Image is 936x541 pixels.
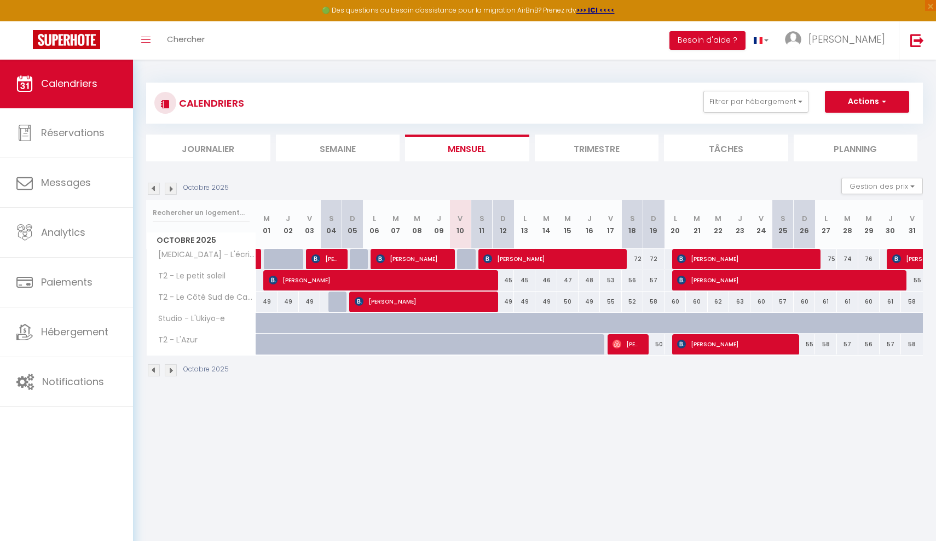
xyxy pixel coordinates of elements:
abbr: L [824,213,828,224]
button: Gestion des prix [841,178,923,194]
li: Mensuel [405,135,529,161]
div: 72 [643,249,665,269]
div: 61 [880,292,901,312]
a: ... [PERSON_NAME] [777,21,899,60]
div: 58 [815,334,836,354]
div: 60 [686,292,707,312]
span: [PERSON_NAME] [269,270,489,290]
th: 10 [449,200,471,249]
span: Notifications [42,375,104,388]
th: 17 [600,200,621,249]
button: Besoin d'aide ? [669,31,746,50]
th: 27 [815,200,836,249]
div: 50 [557,292,579,312]
div: 55 [901,270,923,290]
abbr: V [608,213,613,224]
div: 45 [514,270,535,290]
span: Studio - L'Ukiyo-e [148,313,228,325]
th: 02 [278,200,299,249]
span: [PERSON_NAME] [677,248,812,269]
div: 63 [729,292,750,312]
div: 57 [880,334,901,354]
div: 49 [493,292,514,312]
div: 57 [772,292,794,312]
span: [PERSON_NAME] [677,334,791,354]
li: Tâches [664,135,788,161]
p: Octobre 2025 [183,183,229,193]
abbr: V [458,213,463,224]
th: 08 [407,200,428,249]
th: 14 [535,200,557,249]
span: [PERSON_NAME] [483,248,619,269]
div: 56 [622,270,643,290]
span: [PERSON_NAME] [376,248,447,269]
div: 72 [622,249,643,269]
th: 06 [363,200,385,249]
abbr: M [844,213,851,224]
div: 60 [794,292,815,312]
abbr: M [694,213,700,224]
abbr: V [307,213,312,224]
th: 29 [858,200,880,249]
abbr: D [350,213,355,224]
abbr: M [543,213,550,224]
abbr: M [414,213,420,224]
abbr: M [392,213,399,224]
div: 49 [514,292,535,312]
th: 28 [837,200,858,249]
span: Hébergement [41,325,108,339]
abbr: D [802,213,807,224]
h3: CALENDRIERS [176,91,244,115]
div: 45 [493,270,514,290]
span: Chercher [167,33,205,45]
abbr: M [715,213,721,224]
abbr: V [910,213,915,224]
strong: >>> ICI <<<< [576,5,615,15]
div: 61 [837,292,858,312]
div: 56 [858,334,880,354]
li: Trimestre [535,135,659,161]
span: T2 - Le petit soleil [148,270,228,282]
div: 76 [858,249,880,269]
div: 55 [600,292,621,312]
th: 18 [622,200,643,249]
li: Semaine [276,135,400,161]
li: Planning [794,135,918,161]
th: 09 [428,200,449,249]
th: 04 [320,200,342,249]
a: Chercher [159,21,213,60]
button: Filtrer par hébergement [703,91,808,113]
span: Octobre 2025 [147,232,256,248]
div: 62 [708,292,729,312]
img: Super Booking [33,30,100,49]
div: 60 [858,292,880,312]
div: 47 [557,270,579,290]
div: 52 [622,292,643,312]
th: 26 [794,200,815,249]
span: [PERSON_NAME] [355,291,490,312]
div: 75 [815,249,836,269]
abbr: D [500,213,506,224]
th: 30 [880,200,901,249]
div: 60 [750,292,772,312]
abbr: J [587,213,592,224]
abbr: J [888,213,893,224]
th: 15 [557,200,579,249]
div: 50 [643,334,665,354]
th: 05 [342,200,363,249]
div: 48 [579,270,600,290]
span: Messages [41,176,91,189]
abbr: S [781,213,785,224]
th: 24 [750,200,772,249]
abbr: J [286,213,290,224]
input: Rechercher un logement... [153,203,250,223]
abbr: L [674,213,677,224]
abbr: L [523,213,527,224]
div: 57 [643,270,665,290]
span: T2 - Le Côté Sud de Canet [148,292,258,304]
th: 19 [643,200,665,249]
abbr: M [564,213,571,224]
span: [PERSON_NAME] [311,248,340,269]
th: 13 [514,200,535,249]
img: logout [910,33,924,47]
